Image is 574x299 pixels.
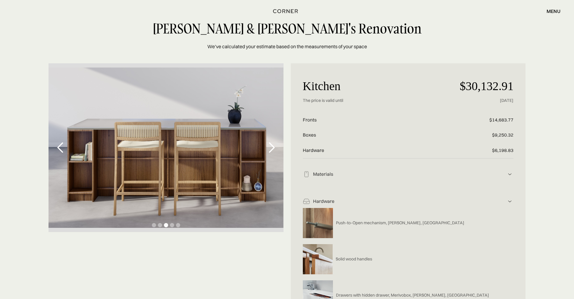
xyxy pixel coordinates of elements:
[310,198,507,205] div: Hardware
[303,143,444,158] p: Hardware
[310,171,507,178] div: Materials
[265,7,309,15] a: home
[443,143,513,158] p: $6,198.83
[49,63,284,232] div: 3 of 5
[152,223,156,227] div: Show slide 1 of 5
[303,98,444,103] p: The price is valid until
[443,112,513,128] p: $14,683.77
[176,223,180,227] div: Show slide 5 of 5
[443,75,513,98] p: $30,132.91
[443,127,513,143] p: $9,250.32
[336,292,489,298] p: Drawers with hidden drawer, Merivobox, [PERSON_NAME], [GEOGRAPHIC_DATA]
[170,223,174,227] div: Show slide 4 of 5
[303,75,444,98] p: Kitchen
[158,223,162,227] div: Show slide 2 of 5
[164,223,168,227] div: Show slide 3 of 5
[49,63,73,232] div: previous slide
[303,112,444,128] p: Fronts
[303,127,444,143] p: Boxes
[49,63,284,232] div: carousel
[541,6,560,16] div: menu
[547,9,560,14] div: menu
[336,220,464,226] p: Push-to-Open mechanism, [PERSON_NAME], [GEOGRAPHIC_DATA]
[259,63,284,232] div: next slide
[443,98,513,103] p: [DATE]
[336,256,372,262] p: Solid wood handles
[207,43,367,50] p: We’ve calculated your estimate based on the measurements of your space
[145,21,429,36] div: [PERSON_NAME] & [PERSON_NAME]'s Renovation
